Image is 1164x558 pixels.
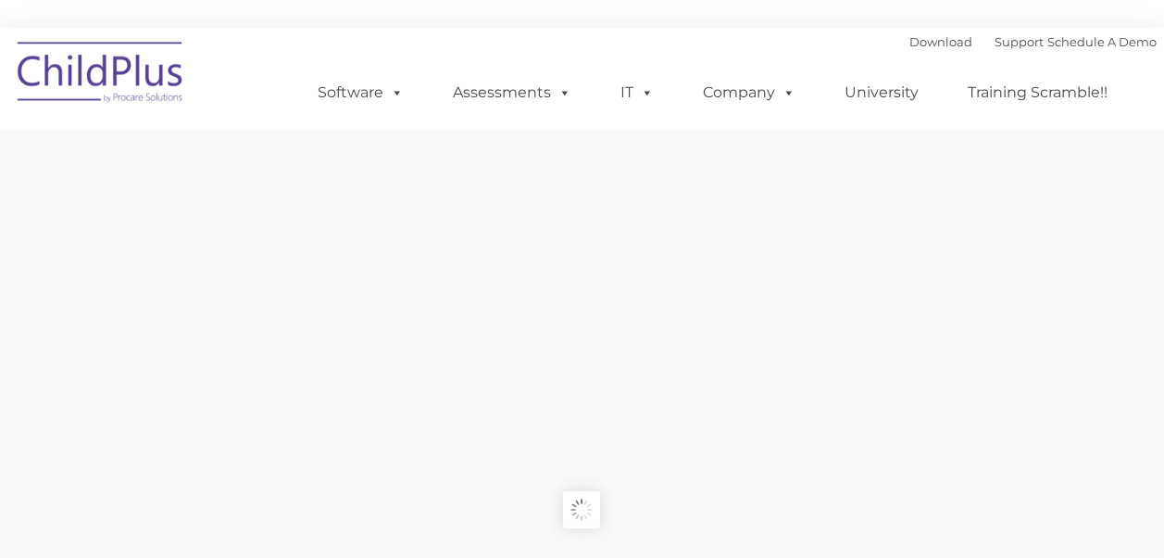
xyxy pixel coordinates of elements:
[826,74,937,111] a: University
[299,74,422,111] a: Software
[602,74,672,111] a: IT
[434,74,590,111] a: Assessments
[684,74,814,111] a: Company
[8,29,194,121] img: ChildPlus by Procare Solutions
[1047,34,1157,49] a: Schedule A Demo
[949,74,1126,111] a: Training Scramble!!
[909,34,972,49] a: Download
[995,34,1044,49] a: Support
[909,34,1157,49] font: |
